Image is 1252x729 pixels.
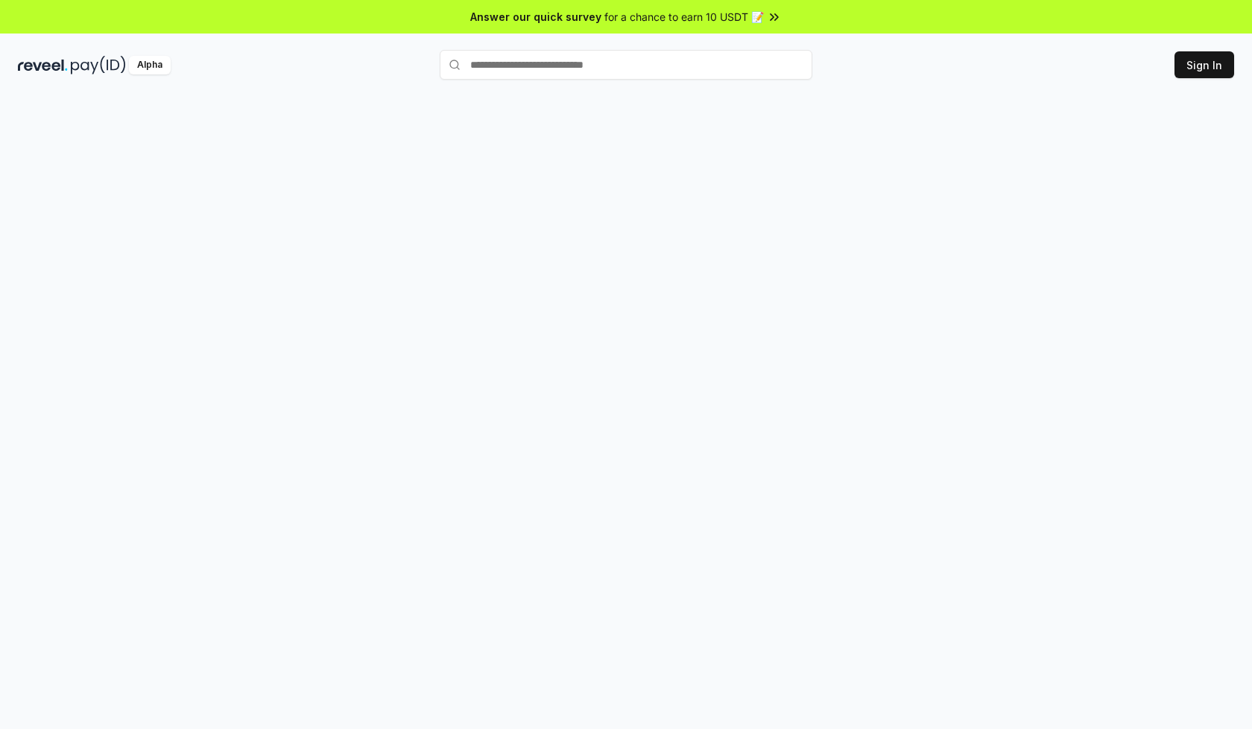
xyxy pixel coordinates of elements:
[1174,51,1234,78] button: Sign In
[71,56,126,74] img: pay_id
[18,56,68,74] img: reveel_dark
[604,9,764,25] span: for a chance to earn 10 USDT 📝
[129,56,171,74] div: Alpha
[470,9,601,25] span: Answer our quick survey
